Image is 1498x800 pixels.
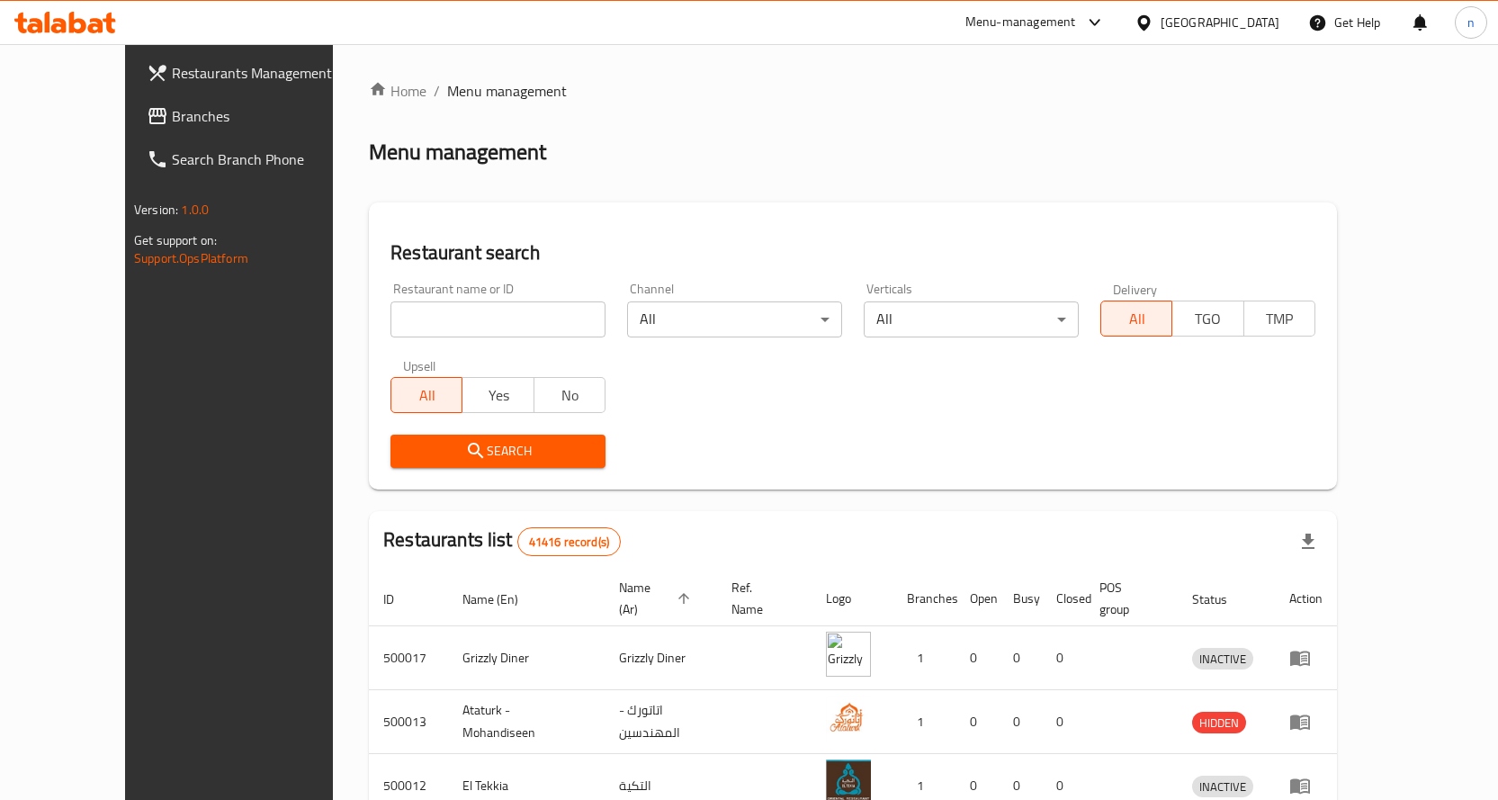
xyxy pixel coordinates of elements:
span: Yes [470,382,526,409]
td: 0 [1042,690,1085,754]
span: Status [1192,589,1251,610]
td: Ataturk - Mohandiseen [448,690,605,754]
h2: Menu management [369,138,546,166]
span: Name (Ar) [619,577,695,620]
span: Get support on: [134,229,217,252]
th: Closed [1042,571,1085,626]
div: Menu [1289,711,1323,733]
td: 500013 [369,690,448,754]
td: Grizzly Diner [605,626,717,690]
span: HIDDEN [1192,713,1246,733]
div: [GEOGRAPHIC_DATA] [1161,13,1279,32]
a: Support.OpsPlatform [134,247,248,270]
th: Branches [893,571,955,626]
div: INACTIVE [1192,648,1253,670]
td: اتاتورك - المهندسين [605,690,717,754]
span: ID [383,589,417,610]
span: Search [405,440,591,463]
h2: Restaurants list [383,526,621,556]
nav: breadcrumb [369,80,1337,102]
span: INACTIVE [1192,649,1253,670]
td: 1 [893,690,955,754]
span: No [542,382,598,409]
button: All [390,377,462,413]
span: Branches [172,105,361,127]
span: Name (En) [462,589,542,610]
span: 41416 record(s) [518,534,620,551]
button: All [1100,301,1172,337]
td: Grizzly Diner [448,626,605,690]
td: 0 [955,690,999,754]
th: Open [955,571,999,626]
span: Restaurants Management [172,62,361,84]
button: Search [390,435,605,468]
div: HIDDEN [1192,712,1246,733]
img: Grizzly Diner [826,632,871,677]
div: All [864,301,1079,337]
input: Search for restaurant name or ID.. [390,301,605,337]
th: Logo [812,571,893,626]
td: 0 [999,690,1042,754]
a: Search Branch Phone [132,138,375,181]
div: Menu [1289,775,1323,796]
div: Export file [1287,520,1330,563]
h2: Restaurant search [390,239,1315,266]
td: 1 [893,626,955,690]
td: 0 [1042,626,1085,690]
td: 0 [999,626,1042,690]
span: INACTIVE [1192,777,1253,797]
span: POS group [1099,577,1156,620]
a: Restaurants Management [132,51,375,94]
span: n [1467,13,1475,32]
td: 500017 [369,626,448,690]
span: TMP [1251,306,1308,332]
label: Upsell [403,359,436,372]
div: Total records count [517,527,621,556]
div: Menu-management [965,12,1076,33]
button: TMP [1243,301,1315,337]
th: Busy [999,571,1042,626]
a: Branches [132,94,375,138]
a: Home [369,80,426,102]
td: 0 [955,626,999,690]
button: No [534,377,605,413]
th: Action [1275,571,1337,626]
label: Delivery [1113,283,1158,295]
span: Search Branch Phone [172,148,361,170]
button: TGO [1171,301,1243,337]
span: Version: [134,198,178,221]
div: All [627,301,842,337]
span: All [399,382,455,409]
span: TGO [1180,306,1236,332]
span: All [1108,306,1165,332]
span: 1.0.0 [181,198,209,221]
span: Menu management [447,80,567,102]
li: / [434,80,440,102]
img: Ataturk - Mohandiseen [826,696,871,741]
span: Ref. Name [731,577,790,620]
button: Yes [462,377,534,413]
